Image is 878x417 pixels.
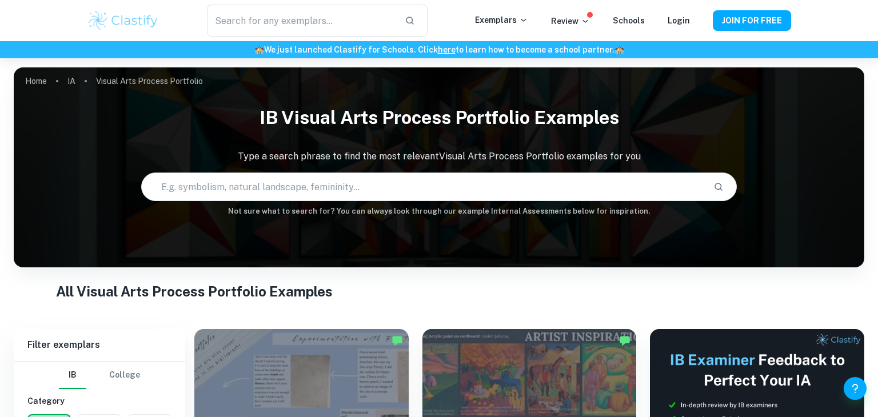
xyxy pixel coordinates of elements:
input: Search for any exemplars... [207,5,396,37]
a: IA [67,73,75,89]
img: Marked [619,335,630,346]
a: here [438,45,456,54]
button: Search [709,177,728,197]
h6: We just launched Clastify for Schools. Click to learn how to become a school partner. [2,43,876,56]
h6: Category [27,395,171,407]
h1: All Visual Arts Process Portfolio Examples [56,281,821,302]
button: Help and Feedback [844,377,867,400]
a: Login [668,16,690,25]
div: Filter type choice [59,362,140,389]
h6: Not sure what to search for? You can always look through our example Internal Assessments below f... [14,206,864,217]
p: Review [551,15,590,27]
p: Visual Arts Process Portfolio [96,75,203,87]
span: 🏫 [614,45,624,54]
img: Marked [392,335,403,346]
p: Exemplars [475,14,528,26]
h1: IB Visual Arts Process Portfolio examples [14,99,864,136]
a: Home [25,73,47,89]
button: JOIN FOR FREE [713,10,791,31]
h6: Filter exemplars [14,329,185,361]
span: 🏫 [254,45,264,54]
p: Type a search phrase to find the most relevant Visual Arts Process Portfolio examples for you [14,150,864,163]
a: Schools [613,16,645,25]
button: College [109,362,140,389]
button: IB [59,362,86,389]
img: Clastify logo [87,9,159,32]
input: E.g. symbolism, natural landscape, femininity... [142,171,704,203]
